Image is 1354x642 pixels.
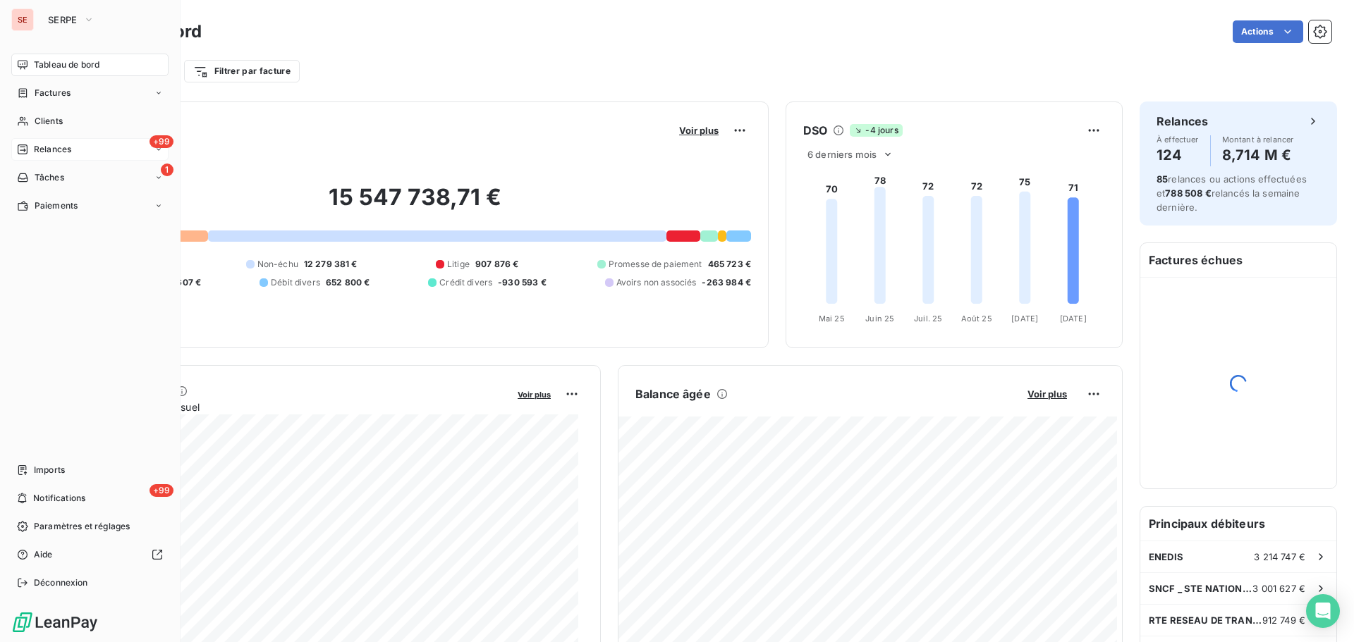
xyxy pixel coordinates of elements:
span: Aide [34,548,53,561]
h6: Principaux débiteurs [1140,507,1336,541]
button: Voir plus [513,388,555,400]
span: Litige [447,258,470,271]
h6: Relances [1157,113,1208,130]
span: Paramètres et réglages [34,520,130,533]
span: Clients [35,115,63,128]
span: 3 214 747 € [1254,551,1305,562]
span: Montant à relancer [1222,135,1294,144]
span: +99 [150,135,173,148]
span: Voir plus [1027,388,1067,400]
h4: 8,714 M € [1222,144,1294,166]
button: Voir plus [675,124,723,137]
span: Chiffre d'affaires mensuel [80,400,508,414]
h4: 124 [1157,144,1199,166]
span: Déconnexion [34,576,88,589]
span: 907 876 € [475,258,518,271]
span: Avoirs non associés [616,276,697,289]
span: -4 jours [850,124,902,137]
span: Promesse de paiement [609,258,702,271]
span: Tableau de bord [34,58,99,71]
tspan: Mai 25 [819,314,845,323]
button: Actions [1233,20,1303,43]
span: -263 984 € [702,276,751,289]
span: Imports [34,464,65,476]
tspan: [DATE] [1060,314,1087,323]
tspan: Août 25 [961,314,992,323]
span: Voir plus [679,125,719,136]
span: 85 [1157,173,1168,185]
span: Factures [35,87,71,99]
span: Relances [34,143,71,156]
tspan: [DATE] [1011,314,1038,323]
h6: Balance âgée [635,385,711,402]
span: 652 800 € [326,276,370,289]
div: SE [11,8,34,31]
span: SERPE [48,14,78,25]
span: À effectuer [1157,135,1199,144]
button: Filtrer par facture [184,60,300,82]
div: Open Intercom Messenger [1306,594,1340,628]
span: relances ou actions effectuées et relancés la semaine dernière. [1157,173,1307,213]
h6: DSO [803,122,827,139]
span: 465 723 € [708,258,751,271]
h2: 15 547 738,71 € [80,183,751,226]
span: Non-échu [257,258,298,271]
span: -930 593 € [498,276,547,289]
span: Notifications [33,492,85,505]
span: ENEDIS [1149,551,1183,562]
span: 912 749 € [1262,615,1305,626]
span: RTE RESEAU DE TRANSPORT ELECTRICITE [1149,615,1262,626]
span: 3 001 627 € [1252,583,1305,594]
span: 6 derniers mois [807,149,877,160]
h6: Factures échues [1140,243,1336,277]
button: Voir plus [1023,388,1071,400]
span: Voir plus [518,390,551,400]
span: Crédit divers [439,276,492,289]
span: Tâches [35,171,64,184]
span: Débit divers [271,276,320,289]
tspan: Juil. 25 [914,314,942,323]
span: 1 [161,163,173,176]
img: Logo LeanPay [11,611,99,634]
span: Paiements [35,199,78,212]
span: 12 279 381 € [304,258,358,271]
span: SNCF _ STE NATIONALE [1149,583,1252,594]
tspan: Juin 25 [865,314,894,323]
a: Aide [11,543,169,566]
span: +99 [150,484,173,497]
span: 788 508 € [1165,187,1211,199]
